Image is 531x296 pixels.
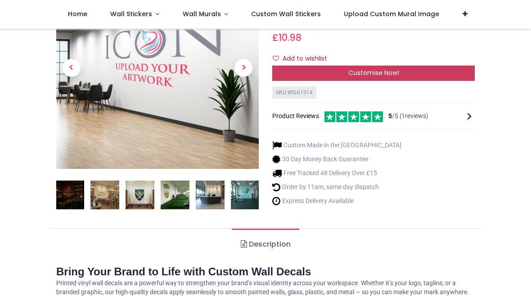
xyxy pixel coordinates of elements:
span: Next [234,59,252,77]
img: Custom Wall Sticker - Logo or Artwork Printing - Upload your design [55,181,84,209]
img: Custom Wall Sticker - Logo or Artwork Printing - Upload your design [231,181,260,209]
li: Express Delivery Available [272,196,401,206]
li: 30 Day Money Back Guarantee [272,155,401,164]
li: Order by 11am, same day dispatch [272,182,401,192]
li: Free Tracked 48 Delivery Over £15 [272,168,401,178]
span: /5 ( 1 reviews) [388,112,428,121]
span: Custom Wall Stickers [251,9,321,18]
img: Custom Wall Sticker - Logo or Artwork Printing - Upload your design [90,181,119,209]
li: Custom Made in the [GEOGRAPHIC_DATA] [272,141,401,150]
img: Custom Wall Sticker - Logo or Artwork Printing - Upload your design [161,181,189,209]
a: Description [232,229,299,260]
img: Custom Wall Sticker - Logo or Artwork Printing - Upload your design [196,181,225,209]
span: Previous [63,59,81,77]
span: Wall Murals [183,9,221,18]
div: SKU: WS-61914 [272,86,316,99]
button: Add to wishlistAdd to wishlist [272,51,335,66]
span: 10.98 [279,31,301,44]
strong: Bring Your Brand to Life with Custom Wall Decals [56,265,311,278]
span: Customise Now! [348,68,399,77]
img: Custom Wall Sticker - Logo or Artwork Printing - Upload your design [126,181,154,209]
span: Wall Stickers [110,9,152,18]
div: Product Reviews [272,110,475,122]
span: Upload Custom Mural Image [344,9,439,18]
span: £ [272,31,301,44]
span: 5 [388,112,392,119]
i: Add to wishlist [273,55,279,62]
span: Home [68,9,87,18]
